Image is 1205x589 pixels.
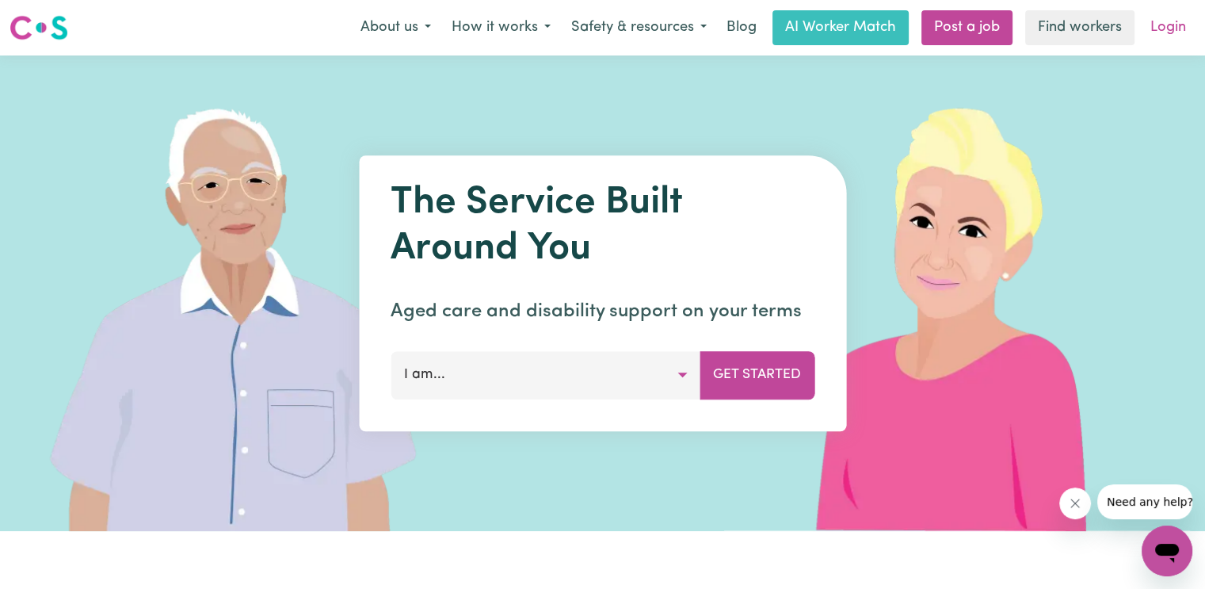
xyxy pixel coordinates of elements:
[561,11,717,44] button: Safety & resources
[717,10,766,45] a: Blog
[391,297,814,326] p: Aged care and disability support on your terms
[1025,10,1134,45] a: Find workers
[1141,10,1195,45] a: Login
[921,10,1012,45] a: Post a job
[441,11,561,44] button: How it works
[350,11,441,44] button: About us
[10,13,68,42] img: Careseekers logo
[391,351,700,399] button: I am...
[1059,488,1091,519] iframe: Close message
[391,181,814,272] h1: The Service Built Around You
[1097,484,1192,519] iframe: Message from company
[10,10,68,46] a: Careseekers logo
[10,11,96,24] span: Need any help?
[1142,526,1192,576] iframe: Button to launch messaging window
[700,351,814,399] button: Get Started
[772,10,909,45] a: AI Worker Match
